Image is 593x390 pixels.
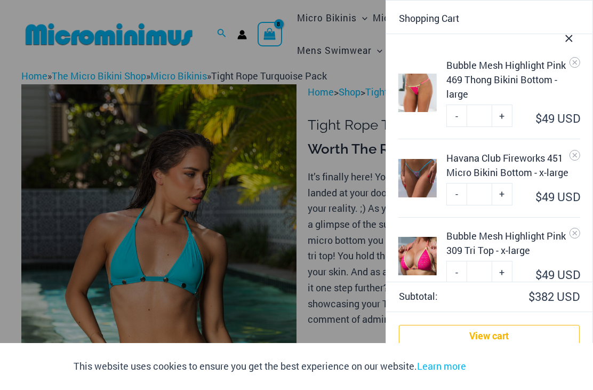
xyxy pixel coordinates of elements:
[446,105,467,127] a: -
[528,289,535,304] span: $
[535,189,580,204] bdi: 49 USD
[535,110,580,126] bdi: 49 USD
[570,150,580,161] a: Remove Havana Club Fireworks 451 Micro Bikini Bottom - x-large from cart
[535,267,542,282] span: $
[446,229,580,258] a: Bubble Mesh Highlight Pink 309 Tri Top - x-large
[467,183,492,205] input: Product quantity
[570,228,580,238] a: Remove Bubble Mesh Highlight Pink 309 Tri Top - x-large from cart
[467,105,492,127] input: Product quantity
[467,261,492,283] input: Product quantity
[492,261,512,283] a: +
[535,267,580,282] bdi: 49 USD
[474,354,519,379] button: Accept
[417,360,466,372] a: Learn more
[74,359,466,375] p: This website uses cookies to ensure you get the best experience on our website.
[535,189,542,204] span: $
[535,110,542,126] span: $
[399,13,580,23] div: Shopping Cart
[570,57,580,68] a: Remove Bubble Mesh Highlight Pink 469 Thong Bikini Bottom - large from cart
[398,237,437,275] img: Bubble Mesh Highlight Pink 309 Top 01
[398,159,437,197] img: Havana Club Fireworks 451 Micro
[546,9,592,62] button: Close Cart Drawer
[399,289,488,305] strong: Subtotal:
[492,183,512,205] a: +
[446,58,580,101] a: Bubble Mesh Highlight Pink 469 Thong Bikini Bottom - large
[492,105,512,127] a: +
[528,289,580,304] bdi: 382 USD
[399,325,580,346] a: View cart
[446,183,467,205] a: -
[398,74,437,112] img: Bubble Mesh Highlight Pink 469 Thong 01
[446,151,580,180] a: Havana Club Fireworks 451 Micro Bikini Bottom - x-large
[446,261,467,283] a: -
